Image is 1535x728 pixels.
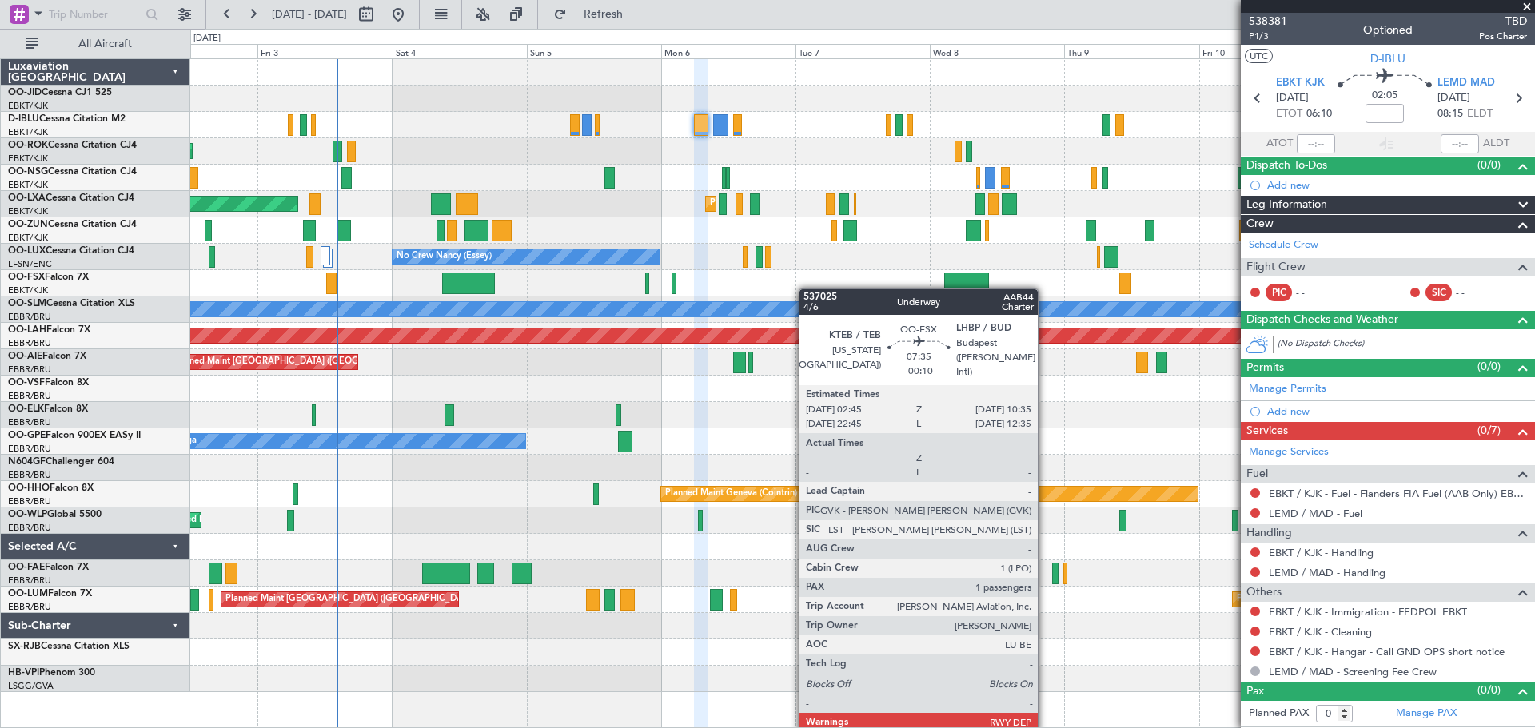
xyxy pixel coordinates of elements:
input: Trip Number [49,2,141,26]
span: All Aircraft [42,38,169,50]
div: - - [1296,285,1332,300]
span: Pos Charter [1479,30,1527,43]
label: Planned PAX [1249,706,1309,722]
span: Leg Information [1246,196,1327,214]
span: Others [1246,583,1282,602]
span: Flight Crew [1246,258,1306,276]
a: EBKT / KJK - Cleaning [1269,625,1372,638]
div: Add new [1267,178,1527,192]
a: D-IBLUCessna Citation M2 [8,114,126,124]
a: EBBR/BRU [8,416,51,428]
span: OO-LUX [8,246,46,256]
a: EBKT/KJK [8,205,48,217]
div: Unplanned Maint [GEOGRAPHIC_DATA] ([GEOGRAPHIC_DATA]) [161,350,424,374]
span: D-IBLU [8,114,39,124]
a: LEMD / MAD - Screening Fee Crew [1269,665,1437,678]
div: Wed 8 [930,44,1064,58]
a: EBBR/BRU [8,311,51,323]
a: EBKT / KJK - Immigration - FEDPOL EBKT [1269,605,1467,619]
a: EBKT/KJK [8,232,48,244]
div: Optioned [1363,22,1413,38]
a: EBKT/KJK [8,284,48,296]
span: (0/0) [1477,682,1501,698]
a: OO-JIDCessna CJ1 525 [8,88,112,97]
a: OO-LXACessna Citation CJ4 [8,193,134,203]
div: Tue 7 [795,44,930,58]
span: D-IBLU [1370,50,1405,67]
span: 06:10 [1306,106,1332,122]
span: (0/0) [1477,157,1501,173]
a: OO-AIEFalcon 7X [8,352,86,361]
div: Add new [1267,404,1527,418]
span: OO-ELK [8,404,44,414]
span: 02:05 [1372,88,1397,104]
span: OO-NSG [8,167,48,177]
a: OO-HHOFalcon 8X [8,483,94,493]
span: (0/7) [1477,422,1501,439]
span: OO-LUM [8,589,48,599]
span: LEMD MAD [1437,75,1495,91]
span: OO-FAE [8,563,45,572]
span: 538381 [1249,13,1287,30]
div: Planned Maint [GEOGRAPHIC_DATA] ([GEOGRAPHIC_DATA] National) [225,587,515,611]
span: ETOT [1276,106,1302,122]
a: Manage Permits [1249,381,1326,397]
span: P1/3 [1249,30,1287,43]
div: Planned Maint Kortrijk-[GEOGRAPHIC_DATA] [710,192,896,216]
button: UTC [1245,49,1273,63]
div: Fri 3 [257,44,392,58]
button: Refresh [546,2,642,27]
a: EBBR/BRU [8,495,51,507]
a: OO-ROKCessna Citation CJ4 [8,141,137,150]
span: ELDT [1467,106,1493,122]
span: OO-ROK [8,141,48,150]
span: OO-LXA [8,193,46,203]
a: LEMD / MAD - Handling [1269,566,1385,579]
a: LFSN/ENC [8,258,52,270]
span: OO-VSF [8,378,45,388]
a: OO-LUMFalcon 7X [8,589,92,599]
a: EBKT/KJK [8,179,48,191]
a: EBKT / KJK - Hangar - Call GND OPS short notice [1269,645,1505,658]
span: OO-WLP [8,510,47,519]
div: Planned Maint [GEOGRAPHIC_DATA] ([GEOGRAPHIC_DATA] National) [1237,587,1526,611]
span: Handling [1246,524,1292,543]
a: EBKT/KJK [8,100,48,112]
div: (No Dispatch Checks) [1278,337,1535,354]
a: EBKT / KJK - Fuel - Flanders FIA Fuel (AAB Only) EBKT / KJK [1269,487,1527,500]
div: Mon 6 [661,44,795,58]
a: OO-ZUNCessna Citation CJ4 [8,220,137,229]
div: Sat 4 [393,44,527,58]
div: No Crew Nancy (Essey) [397,245,492,269]
a: LEMD / MAD - Fuel [1269,507,1362,520]
div: [DATE] [193,32,221,46]
span: OO-FSX [8,273,45,282]
span: [DATE] - [DATE] [272,7,347,22]
span: OO-LAH [8,325,46,335]
a: EBBR/BRU [8,364,51,376]
a: EBBR/BRU [8,601,51,613]
a: Manage Services [1249,444,1329,460]
a: OO-LUXCessna Citation CJ4 [8,246,134,256]
a: OO-ELKFalcon 8X [8,404,88,414]
span: ALDT [1483,136,1509,152]
span: 08:15 [1437,106,1463,122]
a: OO-SLMCessna Citation XLS [8,299,135,308]
a: OO-NSGCessna Citation CJ4 [8,167,137,177]
span: Pax [1246,682,1264,701]
a: OO-GPEFalcon 900EX EASy II [8,431,141,440]
span: N604GF [8,457,46,467]
div: SIC [1425,284,1452,301]
div: Planned Maint Geneva (Cointrin) [665,482,797,506]
a: EBBR/BRU [8,469,51,481]
span: ATOT [1266,136,1293,152]
span: Services [1246,422,1288,440]
button: All Aircraft [18,31,173,57]
a: EBBR/BRU [8,337,51,349]
a: EBKT/KJK [8,126,48,138]
span: (0/0) [1477,358,1501,375]
a: SX-RJBCessna Citation XLS [8,642,130,651]
a: Manage PAX [1396,706,1457,722]
div: PIC [1266,284,1292,301]
span: OO-AIE [8,352,42,361]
